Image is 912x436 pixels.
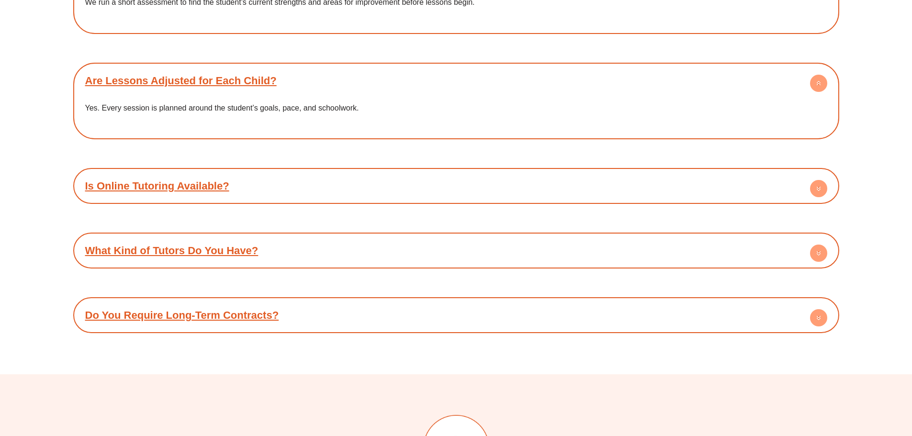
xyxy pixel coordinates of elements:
[78,94,834,134] div: Are Lessons Adjusted for Each Child?
[85,104,359,112] span: Yes. Every session is planned around the student’s goals, pace, and schoolwork.
[78,173,834,199] div: Is Online Tutoring Available?
[78,67,834,94] div: Are Lessons Adjusted for Each Child?
[85,309,279,321] a: Do You Require Long-Term Contracts?
[78,302,834,328] div: Do You Require Long-Term Contracts?
[78,237,834,264] div: What Kind of Tutors Do You Have?
[85,75,277,87] a: Are Lessons Adjusted for Each Child?
[753,328,912,436] iframe: Chat Widget
[85,180,229,192] a: Is Online Tutoring Available?
[85,245,259,257] a: What Kind of Tutors Do You Have?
